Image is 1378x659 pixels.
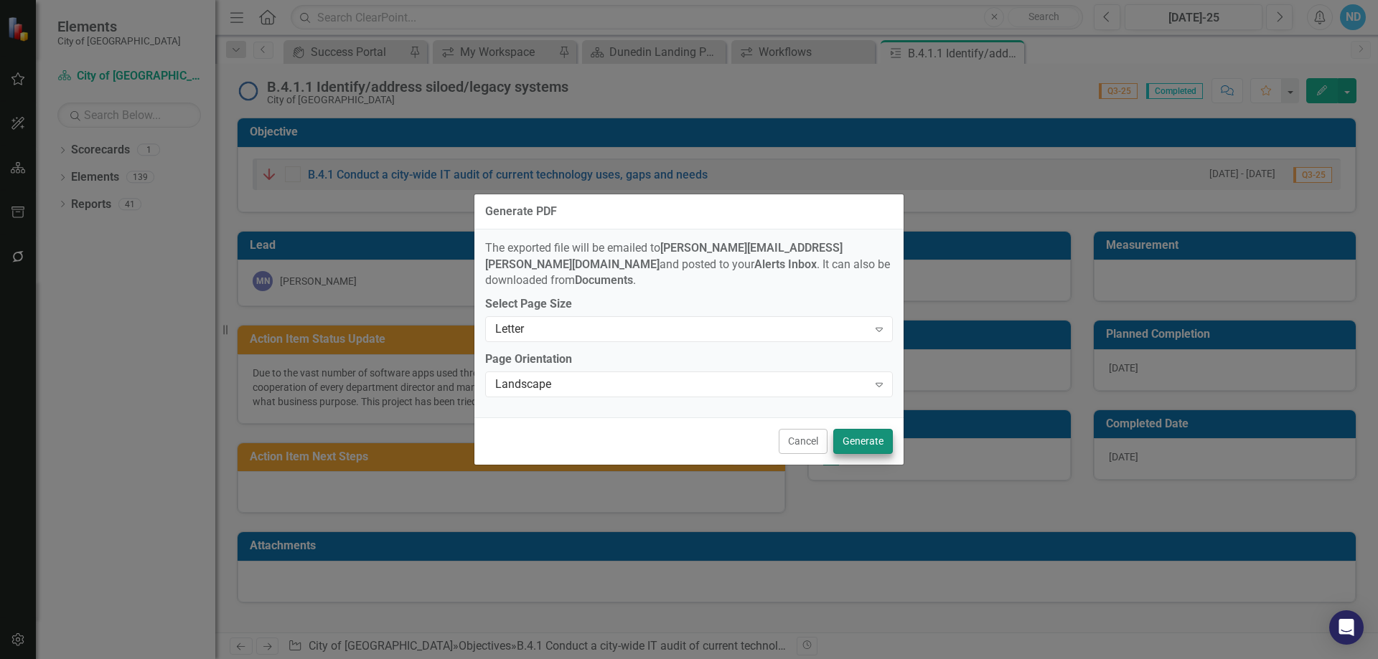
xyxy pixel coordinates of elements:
div: Landscape [495,376,868,393]
strong: Documents [575,273,633,287]
button: Generate [833,429,893,454]
div: Open Intercom Messenger [1329,610,1364,645]
span: The exported file will be emailed to and posted to your . It can also be downloaded from . [485,241,890,288]
strong: Alerts Inbox [754,257,817,271]
div: Letter [495,321,868,338]
label: Page Orientation [485,351,893,368]
label: Select Page Size [485,296,893,313]
div: Generate PDF [485,205,557,218]
strong: [PERSON_NAME][EMAIL_ADDRESS][PERSON_NAME][DOMAIN_NAME] [485,241,843,271]
button: Cancel [779,429,828,454]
